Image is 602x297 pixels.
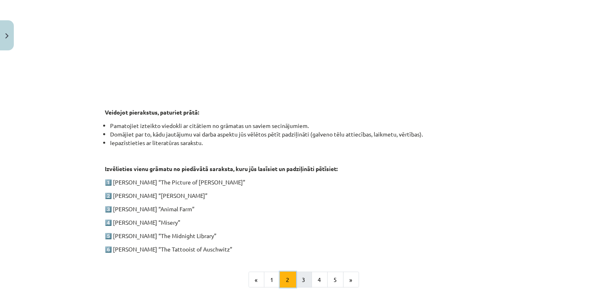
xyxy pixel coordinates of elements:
[110,121,497,130] li: Pamatojiet izteikto viedokli ar citātiem no grāmatas un saviem secinājumiem.
[110,130,497,139] li: Domājiet par to, kādu jautājumu vai darba aspektu jūs vēlētos pētīt padziļināti (galveno tēlu att...
[327,272,344,288] button: 5
[296,272,312,288] button: 3
[105,108,199,116] strong: Veidojot pierakstus, paturiet prātā:
[5,33,9,39] img: icon-close-lesson-0947bae3869378f0d4975bcd49f059093ad1ed9edebbc8119c70593378902aed.svg
[105,245,497,254] p: 6️⃣ [PERSON_NAME] “The Tattooist of Auschwitz”
[105,232,497,240] p: 5️⃣ [PERSON_NAME] “The Midnight Library”
[105,191,497,200] p: 2️⃣ [PERSON_NAME] “[PERSON_NAME]”
[249,272,264,288] button: «
[105,218,497,227] p: 4️⃣ [PERSON_NAME] “Misery”
[110,139,497,147] li: Iepazīstieties ar literatūras sarakstu.
[312,272,328,288] button: 4
[343,272,359,288] button: »
[105,178,497,186] p: 1️⃣ [PERSON_NAME] “The Picture of [PERSON_NAME]”
[264,272,280,288] button: 1
[280,272,296,288] button: 2
[105,272,497,288] nav: Page navigation example
[105,205,497,213] p: 3️⃣ [PERSON_NAME] “Animal Farm”
[105,165,338,172] strong: Izvēlieties vienu grāmatu no piedāvātā saraksta, kuru jūs lasīsiet un padziļināti pētīsiet:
